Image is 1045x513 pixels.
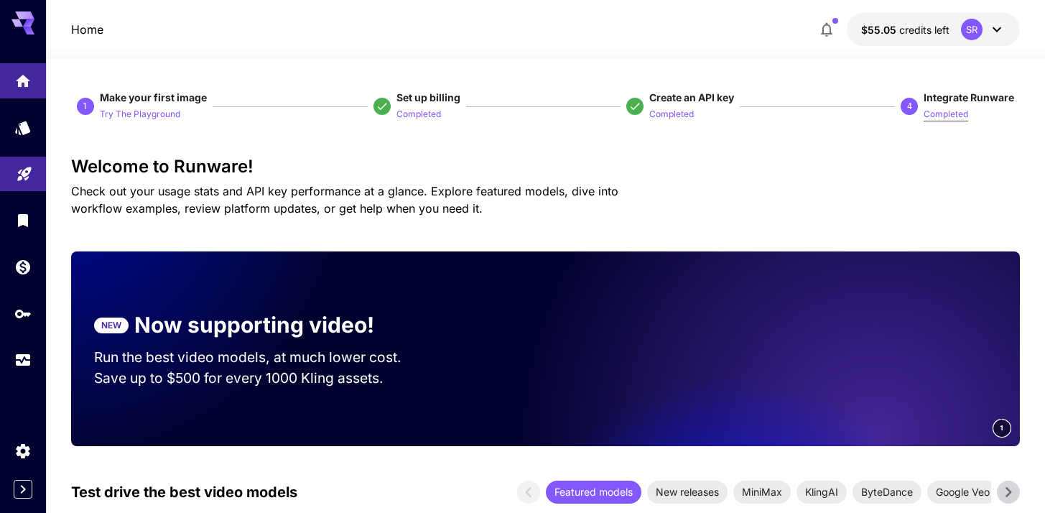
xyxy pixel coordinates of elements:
button: Try The Playground [100,105,180,122]
div: Featured models [546,481,641,504]
p: NEW [101,319,121,332]
p: Run the best video models, at much lower cost. [94,347,429,368]
p: Completed [924,108,968,121]
div: Library [14,211,32,229]
div: Playground [16,165,33,182]
span: MiniMax [733,484,791,499]
button: Expand sidebar [14,480,32,499]
span: credits left [899,24,949,36]
span: KlingAI [796,484,847,499]
span: Integrate Runware [924,91,1014,103]
div: New releases [647,481,728,504]
div: KlingAI [796,481,847,504]
div: ByteDance [853,481,921,504]
button: Completed [649,105,694,122]
span: Check out your usage stats and API key performance at a glance. Explore featured models, dive int... [71,184,618,216]
span: Featured models [546,484,641,499]
p: Completed [649,108,694,121]
div: Settings [14,442,32,460]
a: Home [71,21,103,38]
p: Completed [396,108,441,121]
p: Save up to $500 for every 1000 Kling assets. [94,368,429,389]
div: Wallet [14,258,32,276]
button: Completed [924,105,968,122]
nav: breadcrumb [71,21,103,38]
h3: Welcome to Runware! [71,157,1020,177]
div: Home [14,71,32,89]
button: $55.05SR [847,13,1020,46]
span: 1 [1000,422,1004,433]
span: New releases [647,484,728,499]
p: 1 [83,100,88,113]
span: Make your first image [100,91,207,103]
div: Usage [14,351,32,369]
span: Set up billing [396,91,460,103]
p: Try The Playground [100,108,180,121]
span: $55.05 [861,24,899,36]
button: Completed [396,105,441,122]
div: API Keys [14,305,32,323]
div: SR [961,19,983,40]
div: Models [14,119,32,137]
span: ByteDance [853,484,921,499]
div: Google Veo [927,481,998,504]
p: Test drive the best video models [71,481,297,503]
div: MiniMax [733,481,791,504]
span: Google Veo [927,484,998,499]
p: Now supporting video! [134,309,374,341]
span: Create an API key [649,91,734,103]
div: $55.05 [861,22,949,37]
p: 4 [907,100,912,113]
